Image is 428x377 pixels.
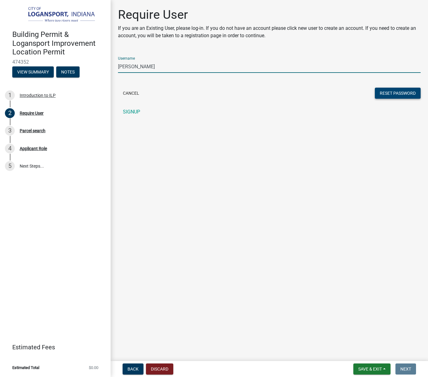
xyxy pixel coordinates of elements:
button: Reset Password [375,88,421,99]
wm-modal-confirm: Summary [12,70,54,75]
span: 474352 [12,59,98,65]
span: Next [400,367,411,371]
div: 4 [5,144,15,153]
button: Save & Exit [353,363,391,375]
button: Cancel [118,88,144,99]
div: 3 [5,126,15,136]
div: Introduction to ILP [20,93,56,97]
div: Parcel search [20,129,45,133]
button: Discard [146,363,173,375]
h1: Require User [118,7,421,22]
button: Next [395,363,416,375]
button: Notes [56,66,80,77]
span: Back [128,367,139,371]
a: Estimated Fees [5,341,101,353]
img: City of Logansport, Indiana [12,6,101,24]
wm-modal-confirm: Notes [56,70,80,75]
div: 2 [5,108,15,118]
p: If you are an Existing User, please log-in. If you do not have an account please click new user t... [118,25,421,39]
div: Applicant Role [20,146,47,151]
span: $0.00 [89,366,98,370]
button: View Summary [12,66,54,77]
span: Save & Exit [358,367,382,371]
h4: Building Permit & Logansport Improvement Location Permit [12,30,106,57]
div: 5 [5,161,15,171]
button: Back [123,363,143,375]
a: SIGNUP [118,106,421,118]
div: Require User [20,111,44,115]
div: 1 [5,90,15,100]
span: Estimated Total [12,366,39,370]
